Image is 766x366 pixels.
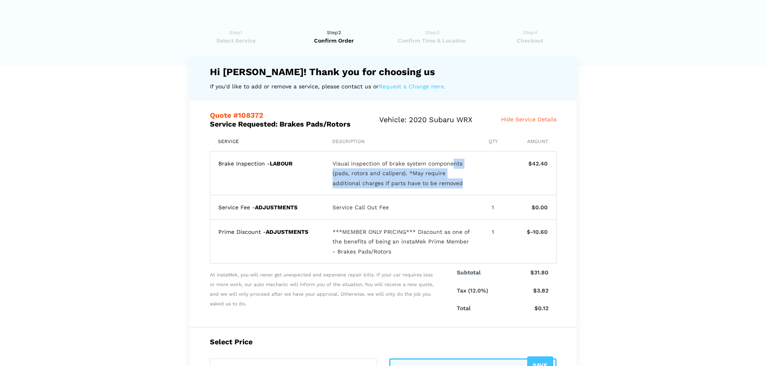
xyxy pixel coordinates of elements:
span: Hide Service Details [501,116,557,123]
p: $3.82 [503,286,548,296]
p: Tax (12.0%) [457,286,503,296]
span: Select Service [190,37,283,45]
div: Service Fee - [218,202,317,213]
a: Step1 [190,29,283,45]
span: Confirm Order [288,37,380,45]
div: ***MEMBER ONLY PRICING*** Discount as one of the benefits of being an instaMek Prime Member - Bra... [333,227,471,257]
div: $-10.60 [515,227,548,257]
p: $31.80 [503,268,548,278]
h4: Hi [PERSON_NAME]! Thank you for choosing us [210,66,557,78]
a: Step4 [484,29,577,45]
span: Checkout [484,37,577,45]
b: ADJUSTMENTS [266,229,308,235]
div: $0.00 [515,202,548,213]
b: ADJUSTMENTS [255,204,298,211]
div: Visual inspection of brake system components (pads, rotors and calipers). *May require additional... [333,159,471,188]
div: 1 [486,227,499,257]
div: Amount [515,139,548,144]
a: Request a Change Here. [379,82,446,92]
h5: Select Price [210,337,557,346]
b: LABOUR [270,160,293,167]
span: Quote #108372 [210,111,263,119]
div: Qty [487,139,500,144]
div: Description [332,139,471,144]
div: Prime Discount - [218,227,317,257]
h5: Vehicle: 2020 Subaru WRX [379,115,493,124]
p: If you'd like to add or remove a service, please contact us or [210,82,557,92]
p: Total [457,303,503,313]
p: $0.12 [503,303,548,313]
span: Confirm Time & Location [386,37,478,45]
a: Step2 [288,29,380,45]
a: Step3 [386,29,478,45]
div: Service [218,139,317,144]
div: Service Call Out Fee [333,202,471,213]
span: At instaMek, you will never get unexpected and expensive repair bills. If your car requires less ... [210,264,435,317]
div: $42.40 [515,159,548,188]
div: Brake Inspection - [218,159,317,188]
h5: Service Requested: Brakes Pads/Rotors [210,111,371,128]
div: 1 [486,202,499,213]
p: Subtotal [457,268,503,278]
